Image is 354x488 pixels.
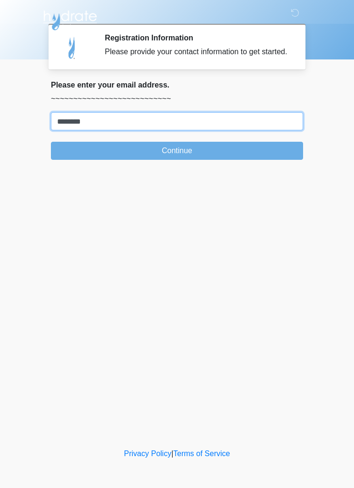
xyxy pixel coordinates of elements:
a: | [171,449,173,458]
button: Continue [51,142,303,160]
h2: Please enter your email address. [51,80,303,89]
div: Please provide your contact information to get started. [105,46,289,58]
a: Terms of Service [173,449,230,458]
img: Agent Avatar [58,33,87,62]
p: ~~~~~~~~~~~~~~~~~~~~~~~~~~~ [51,93,303,105]
a: Privacy Policy [124,449,172,458]
img: Hydrate IV Bar - Chandler Logo [41,7,98,31]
